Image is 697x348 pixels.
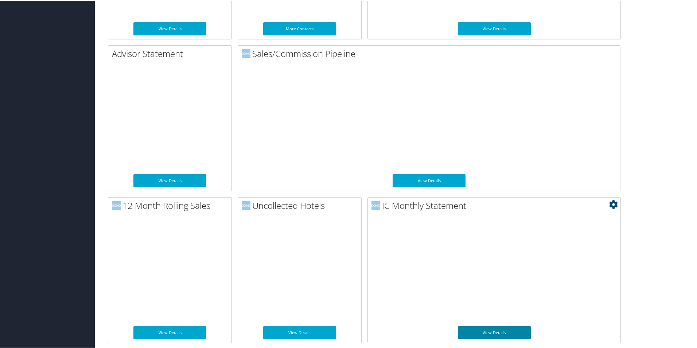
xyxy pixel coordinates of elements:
a: View Details [393,173,466,187]
a: More Contacts [263,22,336,35]
a: View Details [263,325,336,339]
img: domo-logo.png [371,200,380,209]
h2: Sales/Commission Pipeline [242,47,620,59]
h2: 12 Month Rolling Sales [112,199,231,211]
img: domo-logo.png [112,200,121,209]
a: View Details [133,173,206,187]
h2: Advisor Statement [112,47,231,59]
img: domo-logo.png [242,200,250,209]
h2: Uncollected Hotels [242,199,361,211]
img: domo-logo.png [242,49,250,57]
h2: IC Monthly Statement [371,199,620,211]
a: View Details [133,22,206,35]
a: View Details [133,325,206,339]
a: View Details [458,325,531,339]
a: View Details [458,22,531,35]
